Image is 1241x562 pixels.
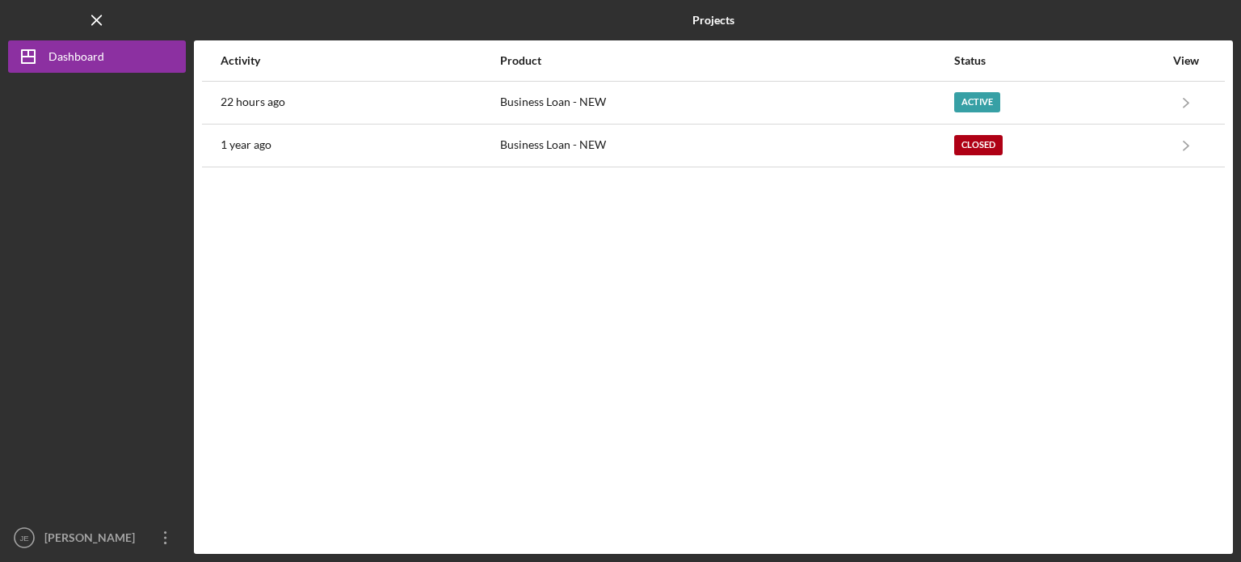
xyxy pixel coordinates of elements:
time: 2024-08-20 13:45 [221,138,271,151]
div: Activity [221,54,499,67]
div: Closed [954,135,1003,155]
div: Active [954,92,1000,112]
time: 2025-09-09 14:10 [221,95,285,108]
div: [PERSON_NAME] [40,522,145,558]
div: Dashboard [48,40,104,77]
button: JE[PERSON_NAME] [8,522,186,554]
text: JE [19,534,28,543]
div: Status [954,54,1164,67]
button: Dashboard [8,40,186,73]
div: Business Loan - NEW [500,125,953,166]
div: Product [500,54,953,67]
div: View [1166,54,1206,67]
div: Business Loan - NEW [500,82,953,123]
b: Projects [692,14,734,27]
